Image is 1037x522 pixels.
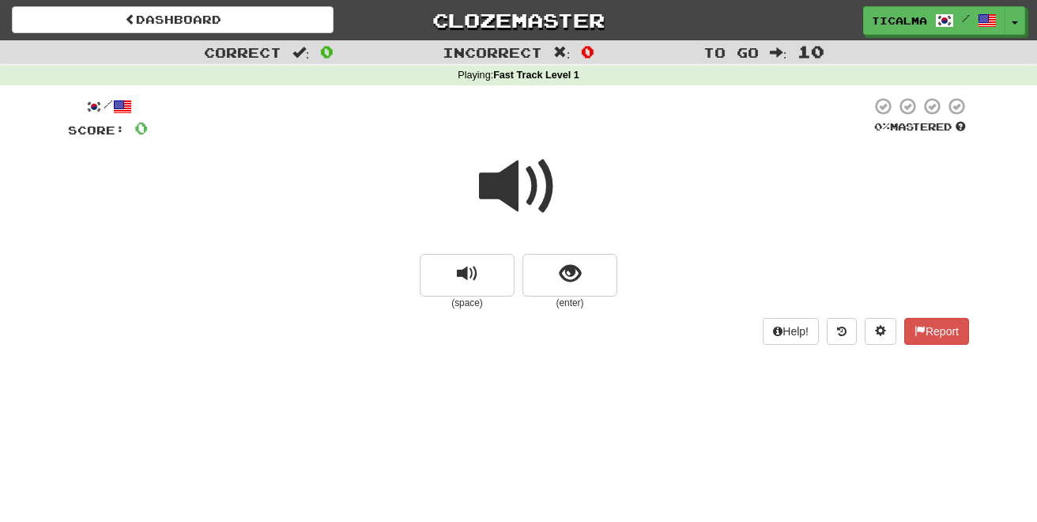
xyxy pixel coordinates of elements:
a: Clozemaster [357,6,679,34]
span: : [770,46,787,59]
div: / [68,96,148,116]
button: Help! [763,318,819,345]
span: To go [703,44,759,60]
span: ticalma [872,13,927,28]
span: / [962,13,970,24]
button: show sentence [522,254,617,297]
strong: Fast Track Level 1 [493,70,579,81]
span: 10 [798,42,824,61]
small: (enter) [522,297,617,310]
span: 0 % [874,120,890,133]
div: Mastered [871,120,969,134]
span: : [553,46,571,59]
span: : [292,46,310,59]
button: Round history (alt+y) [827,318,857,345]
button: replay audio [420,254,515,297]
span: 0 [581,42,594,61]
span: Correct [204,44,281,60]
a: ticalma / [863,6,1005,35]
a: Dashboard [12,6,334,33]
span: 0 [320,42,334,61]
span: Incorrect [443,44,542,60]
small: (space) [420,297,515,310]
span: Score: [68,123,125,137]
button: Report [904,318,969,345]
span: 0 [134,118,148,138]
